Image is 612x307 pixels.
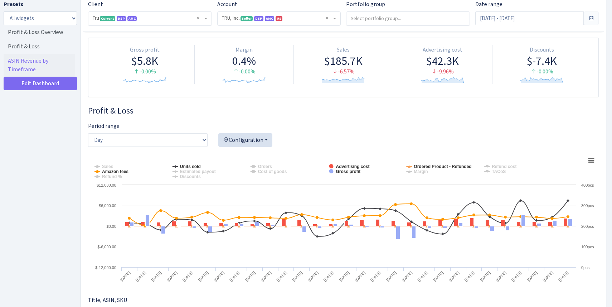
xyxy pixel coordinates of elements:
[479,270,491,282] text: [DATE]
[495,54,588,68] div: $-7.4K
[197,15,199,22] span: Remove all items
[370,270,382,282] text: [DATE]
[492,164,516,169] tspan: Refund cost
[106,224,116,229] text: $0.00
[291,270,303,282] text: [DATE]
[297,46,390,54] div: Sales
[396,46,489,54] div: Advertising cost
[119,270,131,282] text: [DATE]
[98,68,191,76] div: -0.00%
[432,270,444,282] text: [DATE]
[401,270,413,282] text: [DATE]
[102,174,122,179] tspan: Refund %
[88,12,212,25] span: Tru <span class="badge badge-success">Current</span><span class="badge badge-primary">DSP</span><...
[323,270,335,282] text: [DATE]
[95,265,116,270] text: $-12,000.00
[222,15,332,22] span: TRU, Inc. <span class="badge badge-success">Seller</span><span class="badge badge-primary">DSP</s...
[213,270,225,282] text: [DATE]
[414,164,471,169] tspan: Ordered Product - Refunded
[354,270,366,282] text: [DATE]
[385,270,397,282] text: [DATE]
[414,169,428,174] tspan: Margin
[88,296,127,304] label: Title, ASIN, SKU
[98,46,191,54] div: Gross profit
[4,39,75,54] a: Profit & Loss
[396,54,489,68] div: $42.3K
[182,270,194,282] text: [DATE]
[180,174,201,179] tspan: Discounts
[117,16,126,21] span: DSP
[495,68,588,76] div: -0.00%
[276,270,287,282] text: [DATE]
[198,68,291,76] div: -0.00%
[4,77,77,90] a: Edit Dashboard
[4,54,75,77] a: ASIN Revenue by Timeframe
[180,169,216,174] tspan: Estimated payout
[526,270,538,282] text: [DATE]
[102,169,128,174] tspan: Amazon fees
[135,270,147,282] text: [DATE]
[198,270,209,282] text: [DATE]
[88,122,121,130] label: Period range:
[218,12,341,25] span: TRU, Inc. <span class="badge badge-success">Seller</span><span class="badge badge-primary">DSP</s...
[276,16,282,21] span: US
[495,270,507,282] text: [DATE]
[464,270,476,282] text: [DATE]
[100,16,115,21] span: Current
[258,169,287,174] tspan: Cost of goods
[198,54,291,68] div: 0.4%
[260,270,272,282] text: [DATE]
[102,164,113,169] tspan: Sales
[99,203,116,208] text: $6,000.00
[166,270,178,282] text: [DATE]
[581,183,594,187] text: 400pcs
[307,270,319,282] text: [DATE]
[265,16,274,21] span: AMC
[4,25,75,39] a: Profit & Loss Overview
[297,54,390,68] div: $185.7K
[417,270,428,282] text: [DATE]
[326,15,328,22] span: Remove all items
[396,68,489,76] div: -9.96%
[97,245,116,249] text: $-6,000.00
[336,164,369,169] tspan: Advertising cost
[93,15,203,22] span: Tru <span class="badge badge-success">Current</span><span class="badge badge-primary">DSP</span><...
[581,245,594,249] text: 100pcs
[97,183,116,187] text: $12,000.00
[581,203,594,208] text: 300pcs
[346,12,470,25] input: Select portfolio group...
[542,270,554,282] text: [DATE]
[244,270,256,282] text: [DATE]
[218,133,272,147] button: Configuration
[180,164,201,169] tspan: Units sold
[511,270,523,282] text: [DATE]
[339,270,350,282] text: [DATE]
[98,54,191,68] div: $5.8K
[581,265,590,270] text: 0pcs
[198,46,291,54] div: Margin
[258,164,272,169] tspan: Orders
[297,68,390,76] div: -6.57%
[88,106,599,116] h3: Widget #28
[127,16,137,21] span: AMC
[448,270,460,282] text: [DATE]
[581,224,594,229] text: 200pcs
[336,169,360,174] tspan: Gross profit
[241,16,253,21] span: Seller
[229,270,241,282] text: [DATE]
[254,16,263,21] span: DSP
[558,270,569,282] text: [DATE]
[495,46,588,54] div: Discounts
[150,270,162,282] text: [DATE]
[492,169,506,174] tspan: TACoS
